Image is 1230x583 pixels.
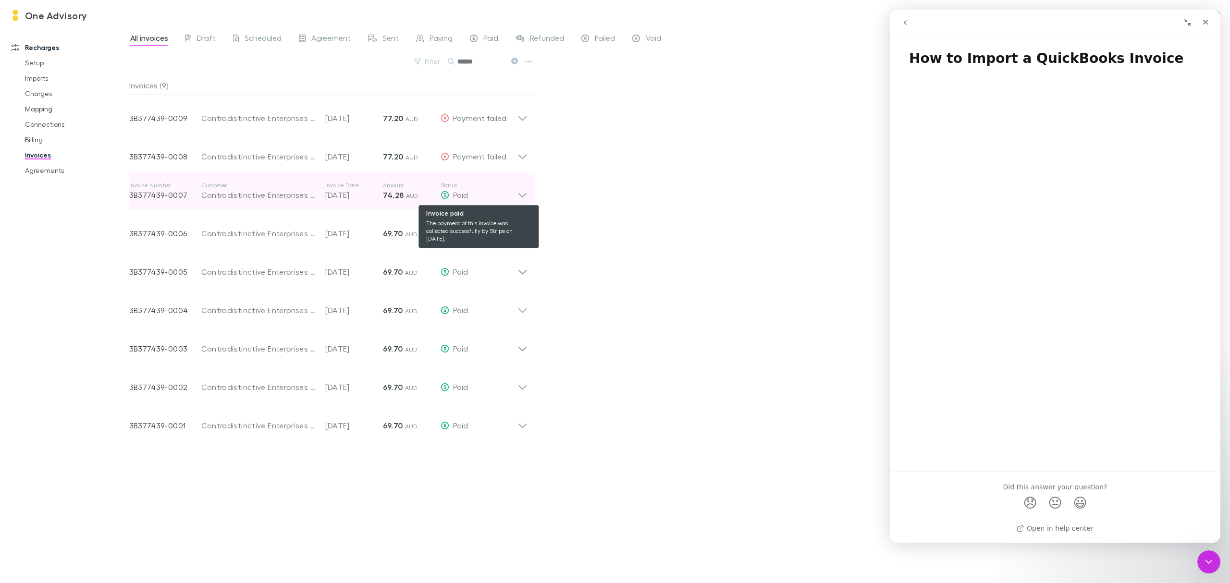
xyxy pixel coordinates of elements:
div: Contradistinctive Enterprises Pty Ltd [201,266,316,278]
p: [DATE] [325,112,383,124]
img: One Advisory's Logo [10,10,21,21]
span: AUD [405,231,418,238]
span: Paid [453,305,468,315]
span: Payment failed [453,152,506,161]
span: Void [646,33,661,46]
a: Invoices [15,147,137,163]
strong: 77.20 [383,113,404,123]
div: 3B377439-0003Contradistinctive Enterprises Pty Ltd[DATE]69.70 AUDPaid [122,326,535,364]
a: Connections [15,117,137,132]
p: 3B377439-0008 [129,151,201,162]
p: 3B377439-0005 [129,266,201,278]
div: 3B377439-0005Contradistinctive Enterprises Pty Ltd[DATE]69.70 AUDPaid [122,249,535,287]
span: All invoices [130,33,168,46]
div: Contradistinctive Enterprises Pty Ltd [201,304,316,316]
strong: 69.70 [383,229,403,238]
p: Invoice Date [325,182,383,189]
span: AUD [405,307,418,315]
div: Contradistinctive Enterprises Pty Ltd [201,112,316,124]
span: Paid [483,33,498,46]
a: Setup [15,55,137,71]
a: Charges [15,86,137,101]
strong: 69.70 [383,267,403,277]
p: Status [441,182,517,189]
p: [DATE] [325,304,383,316]
p: 3B377439-0009 [129,112,201,124]
div: Contradistinctive Enterprises Pty Ltd [201,151,316,162]
span: Payment failed [453,113,506,122]
strong: 69.70 [383,305,403,315]
span: Refunded [530,33,564,46]
span: Failed [595,33,615,46]
p: 3B377439-0006 [129,228,201,239]
strong: 69.70 [383,382,403,392]
span: AUD [405,384,418,391]
div: 3B377439-0002Contradistinctive Enterprises Pty Ltd[DATE]69.70 AUDPaid [122,364,535,402]
span: AUD [405,269,418,276]
p: Amount [383,182,441,189]
p: 3B377439-0002 [129,381,201,393]
span: Paid [453,344,468,353]
span: Paid [453,190,468,199]
span: AUD [406,115,418,122]
div: 3B377439-0004Contradistinctive Enterprises Pty Ltd[DATE]69.70 AUDPaid [122,287,535,326]
strong: 77.20 [383,152,404,161]
span: Paid [453,421,468,430]
a: One Advisory [4,4,93,27]
p: [DATE] [325,228,383,239]
a: Agreements [15,163,137,178]
p: Customer [201,182,316,189]
p: [DATE] [325,189,383,201]
span: Sent [382,33,399,46]
div: 3B377439-0009Contradistinctive Enterprises Pty Ltd[DATE]77.20 AUDPayment failed [122,95,535,134]
a: Imports [15,71,137,86]
p: [DATE] [325,420,383,431]
span: Draft [197,33,216,46]
p: 3B377439-0001 [129,420,201,431]
span: Paid [453,229,468,238]
span: Paying [430,33,453,46]
span: AUD [405,346,418,353]
span: Paid [453,267,468,276]
strong: 69.70 [383,344,403,353]
iframe: Intercom live chat [890,10,1220,543]
p: [DATE] [325,151,383,162]
strong: 74.28 [383,190,404,200]
div: 3B377439-0008Contradistinctive Enterprises Pty Ltd[DATE]77.20 AUDPayment failed [122,134,535,172]
div: Contradistinctive Enterprises Pty Ltd [201,381,316,393]
a: Recharges [2,40,137,55]
p: 3B377439-0007 [129,189,201,201]
a: Billing [15,132,137,147]
p: [DATE] [325,266,383,278]
span: AUD [406,192,419,199]
a: Mapping [15,101,137,117]
div: Contradistinctive Enterprises Pty Ltd [201,228,316,239]
div: Invoice Number3B377439-0007CustomerContradistinctive Enterprises Pty LtdInvoice Date[DATE]Amount7... [122,172,535,210]
strong: 69.70 [383,421,403,430]
div: Contradistinctive Enterprises Pty Ltd [201,420,316,431]
div: Contradistinctive Enterprises Pty Ltd [201,343,316,354]
div: Contradistinctive Enterprises Pty Ltd [201,189,316,201]
p: 3B377439-0004 [129,304,201,316]
button: Filter [409,56,446,67]
span: Agreement [311,33,351,46]
iframe: Intercom live chat [1197,550,1220,573]
div: 3B377439-0006Contradistinctive Enterprises Pty Ltd[DATE]69.70 AUDPaid [122,210,535,249]
p: Invoice Number [129,182,201,189]
span: Scheduled [245,33,282,46]
span: AUD [405,423,418,430]
p: 3B377439-0003 [129,343,201,354]
p: [DATE] [325,343,383,354]
span: Paid [453,382,468,391]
